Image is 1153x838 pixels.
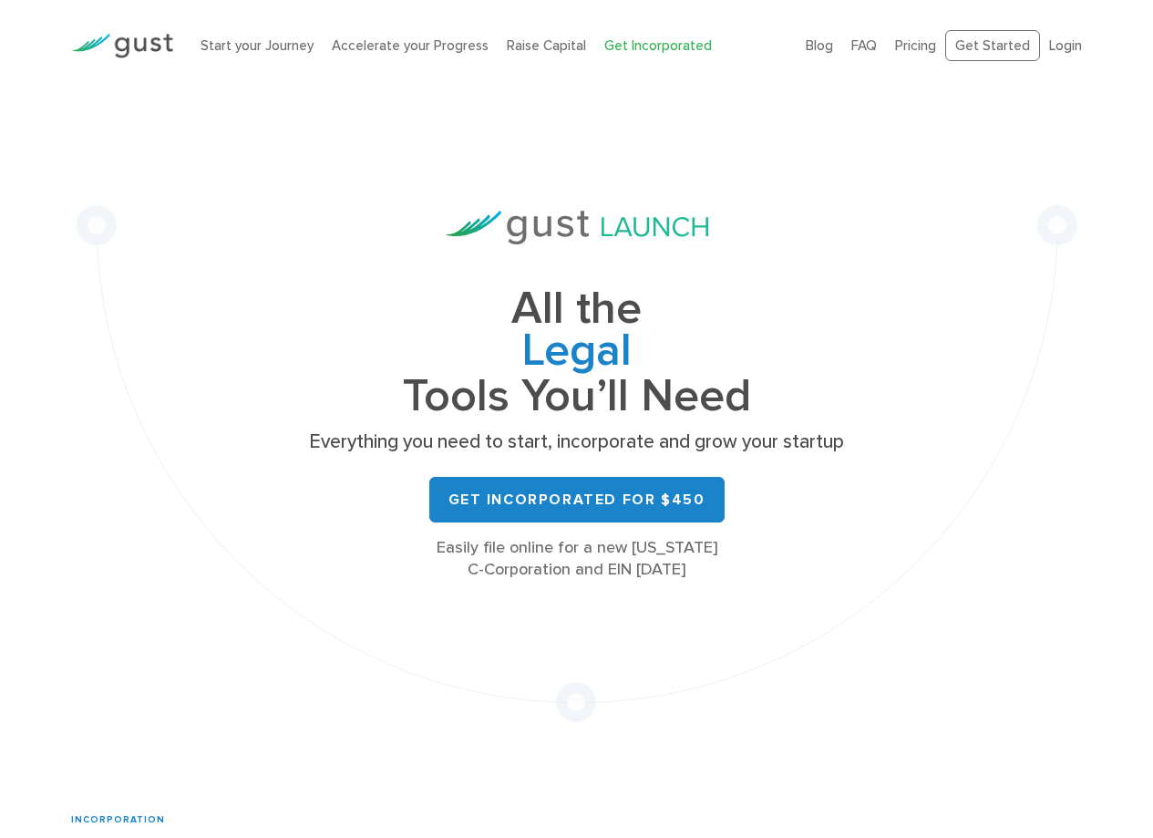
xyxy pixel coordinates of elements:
a: Get Started [945,30,1040,62]
h1: All the Tools You’ll Need [304,288,850,417]
a: Pricing [895,37,936,54]
a: Get Incorporated for $450 [429,477,725,522]
a: Login [1049,37,1082,54]
a: Get Incorporated [604,37,712,54]
a: Start your Journey [201,37,314,54]
img: Gust Logo [71,34,173,58]
img: Gust Launch Logo [446,211,708,244]
a: Blog [806,37,833,54]
div: INCORPORATION [71,813,476,827]
a: Accelerate your Progress [332,37,489,54]
p: Everything you need to start, incorporate and grow your startup [304,429,850,455]
span: Legal [304,330,850,376]
div: Easily file online for a new [US_STATE] C-Corporation and EIN [DATE] [304,537,850,581]
a: Raise Capital [507,37,586,54]
a: FAQ [851,37,877,54]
